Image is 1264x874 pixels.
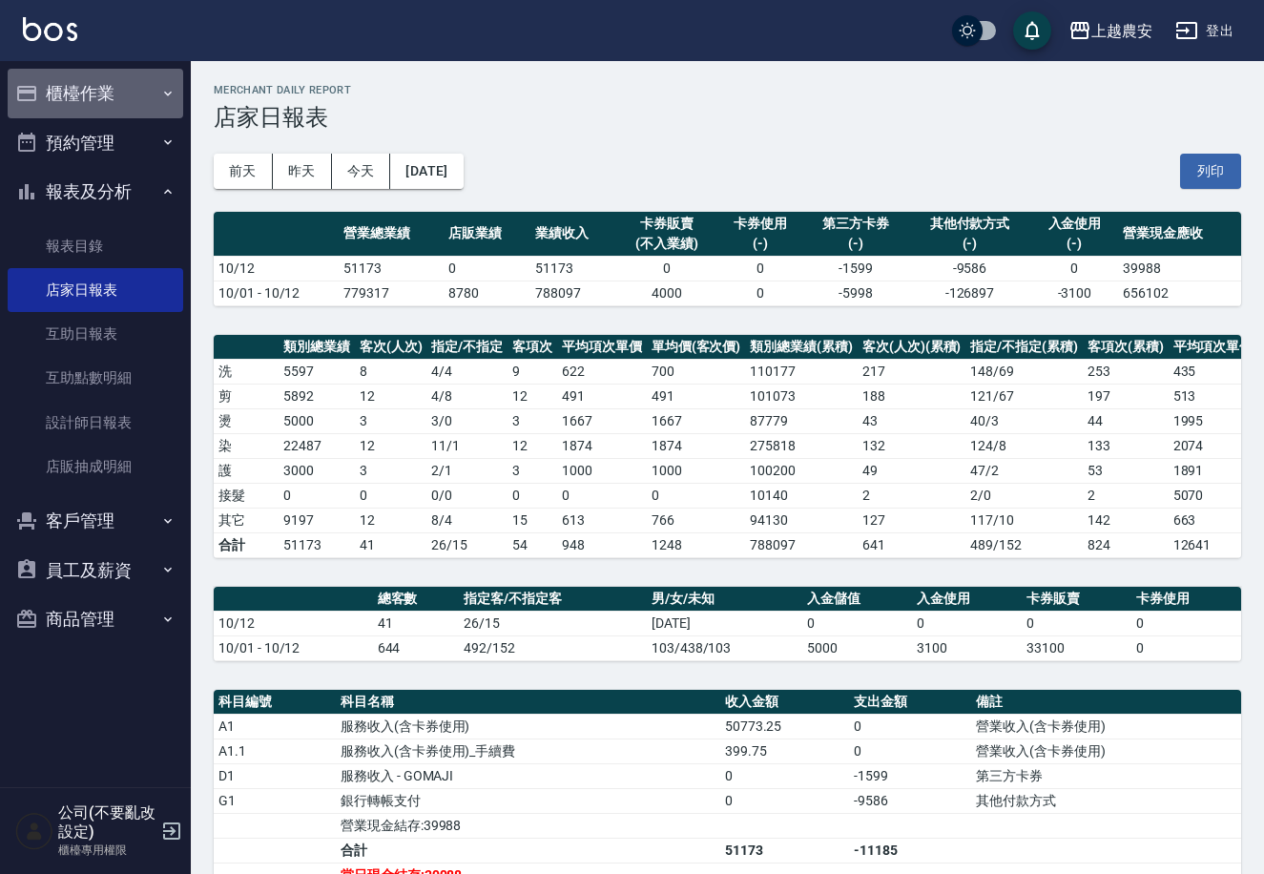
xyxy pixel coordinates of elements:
table: a dense table [214,587,1241,661]
td: 0 [444,256,530,281]
td: 洗 [214,359,279,384]
td: 10/01 - 10/12 [214,281,339,305]
button: 前天 [214,154,273,189]
td: 0 [355,483,427,508]
td: 103/438/103 [647,635,802,660]
td: 217 [858,359,966,384]
td: 44 [1083,408,1169,433]
button: 商品管理 [8,594,183,644]
td: 0 [1131,635,1241,660]
td: -9586 [849,788,971,813]
td: 656102 [1118,281,1241,305]
td: 399.75 [720,739,849,763]
td: 10/12 [214,611,373,635]
td: -3100 [1031,281,1118,305]
td: 護 [214,458,279,483]
td: 948 [557,532,647,557]
td: 824 [1083,532,1169,557]
button: 登出 [1168,13,1241,49]
td: 53 [1083,458,1169,483]
td: 1667 [647,408,746,433]
td: 0 [617,256,716,281]
td: 0 [849,739,971,763]
th: 營業現金應收 [1118,212,1241,257]
td: -1599 [849,763,971,788]
td: 1874 [647,433,746,458]
td: 12 [508,384,557,408]
td: 101073 [745,384,858,408]
td: 4 / 8 [426,384,508,408]
td: -9586 [908,256,1031,281]
td: -11185 [849,838,971,863]
td: 4000 [617,281,716,305]
td: 39988 [1118,256,1241,281]
td: -1599 [803,256,908,281]
a: 互助日報表 [8,312,183,356]
td: 644 [373,635,460,660]
td: 其他付款方式 [971,788,1241,813]
td: 188 [858,384,966,408]
td: 51173 [530,256,617,281]
th: 客項次(累積) [1083,335,1169,360]
td: 1000 [557,458,647,483]
td: 2 [858,483,966,508]
td: 779317 [339,281,444,305]
a: 設計師日報表 [8,401,183,445]
td: 127 [858,508,966,532]
td: 0 [1131,611,1241,635]
td: A1.1 [214,739,336,763]
th: 入金使用 [912,587,1022,612]
td: 142 [1083,508,1169,532]
td: 合計 [214,532,279,557]
td: 9 [508,359,557,384]
div: (-) [721,234,798,254]
img: Logo [23,17,77,41]
td: 第三方卡券 [971,763,1241,788]
td: 87779 [745,408,858,433]
td: D1 [214,763,336,788]
table: a dense table [214,212,1241,306]
a: 店販抽成明細 [8,445,183,489]
td: 0 [720,788,849,813]
td: 5892 [279,384,355,408]
th: 類別總業績(累積) [745,335,858,360]
td: 銀行轉帳支付 [336,788,720,813]
td: 132 [858,433,966,458]
th: 單均價(客次價) [647,335,746,360]
td: 4 / 4 [426,359,508,384]
td: 1248 [647,532,746,557]
td: 700 [647,359,746,384]
td: 0 [557,483,647,508]
td: 33100 [1022,635,1131,660]
th: 入金儲值 [802,587,912,612]
button: 員工及薪資 [8,546,183,595]
td: 5000 [279,408,355,433]
td: 47 / 2 [965,458,1083,483]
th: 店販業績 [444,212,530,257]
div: 其他付款方式 [913,214,1026,234]
button: 預約管理 [8,118,183,168]
th: 業績收入 [530,212,617,257]
td: 124 / 8 [965,433,1083,458]
td: 117 / 10 [965,508,1083,532]
td: 營業現金結存:39988 [336,813,720,838]
td: 0 [849,714,971,739]
th: 營業總業績 [339,212,444,257]
th: 客項次 [508,335,557,360]
div: 卡券使用 [721,214,798,234]
div: 卡券販賣 [622,214,712,234]
td: 服務收入(含卡券使用) [336,714,720,739]
td: 1667 [557,408,647,433]
td: 491 [557,384,647,408]
td: 275818 [745,433,858,458]
td: 0 [720,763,849,788]
td: 197 [1083,384,1169,408]
td: 253 [1083,359,1169,384]
div: 上越農安 [1091,19,1152,43]
td: 0 [716,256,803,281]
th: 科目名稱 [336,690,720,715]
td: 43 [858,408,966,433]
td: 40 / 3 [965,408,1083,433]
td: 0 [1022,611,1131,635]
a: 互助點數明細 [8,356,183,400]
